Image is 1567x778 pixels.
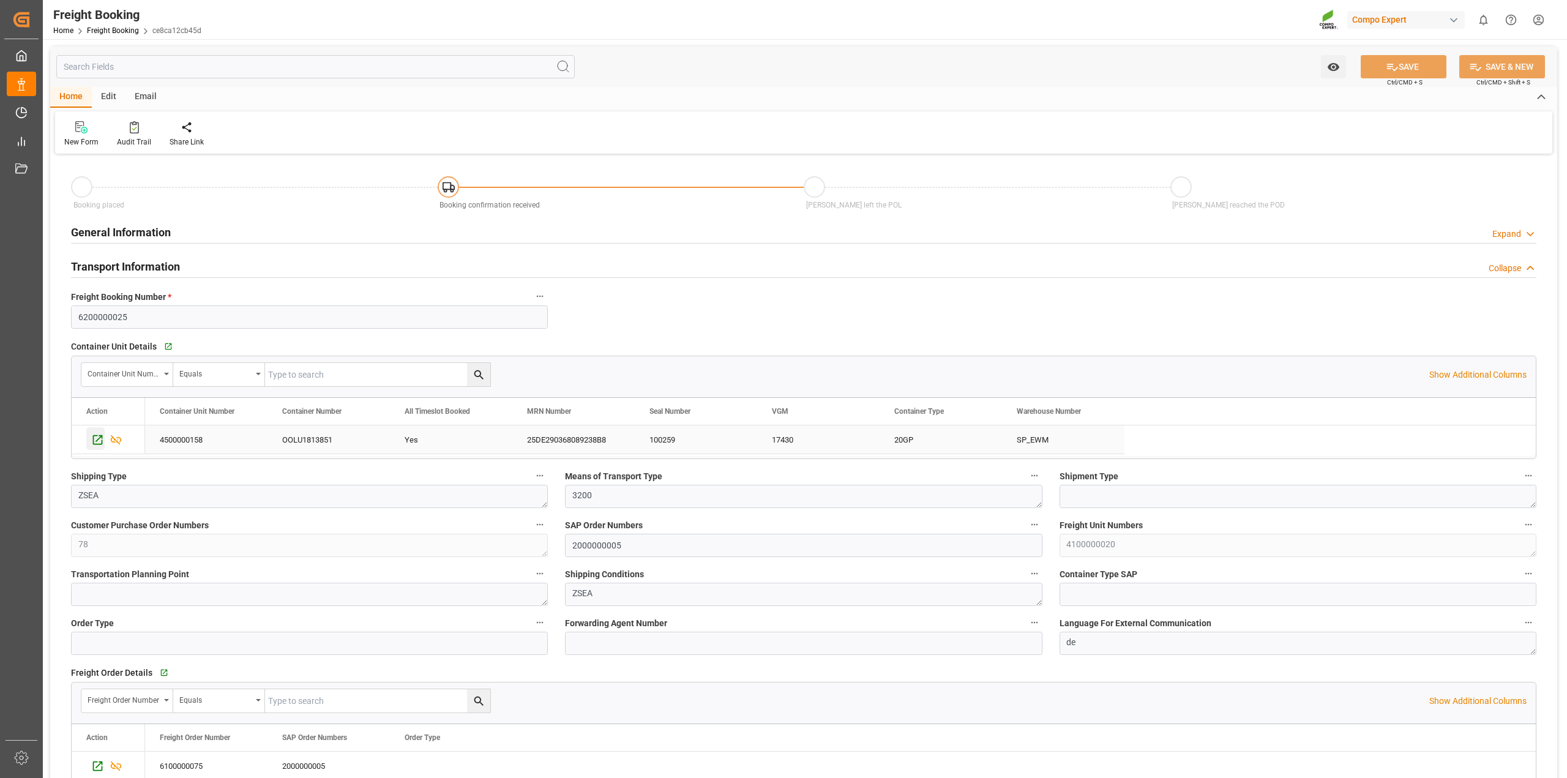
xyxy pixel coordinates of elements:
[145,425,267,454] div: 4500000158
[53,26,73,35] a: Home
[125,87,166,108] div: Email
[532,468,548,484] button: Shipping Type
[92,87,125,108] div: Edit
[88,365,160,380] div: Container Unit Number
[71,258,180,275] h2: Transport Information
[50,87,92,108] div: Home
[179,692,252,706] div: Equals
[1429,368,1527,381] p: Show Additional Columns
[87,26,139,35] a: Freight Booking
[173,689,265,713] button: open menu
[405,407,470,416] span: All Timeslot Booked
[145,425,1124,454] div: Press SPACE to select this row.
[1060,632,1536,655] textarea: de
[1017,407,1081,416] span: Warehouse Number
[1387,78,1423,87] span: Ctrl/CMD + S
[267,425,390,454] div: OOLU1813851
[282,733,347,742] span: SAP Order Numbers
[71,340,157,353] span: Container Unit Details
[71,519,209,532] span: Customer Purchase Order Numbers
[532,566,548,582] button: Transportation Planning Point
[532,517,548,533] button: Customer Purchase Order Numbers
[1520,566,1536,582] button: Container Type SAP
[71,291,171,304] span: Freight Booking Number
[1347,11,1465,29] div: Compo Expert
[565,568,644,581] span: Shipping Conditions
[86,733,108,742] div: Action
[527,407,571,416] span: MRN Number
[565,583,1042,606] textarea: ZSEA
[71,470,127,483] span: Shipping Type
[1321,55,1346,78] button: open menu
[1319,9,1339,31] img: Screenshot%202023-09-29%20at%2010.02.21.png_1712312052.png
[806,201,902,209] span: [PERSON_NAME] left the POL
[1027,615,1042,630] button: Forwarding Agent Number
[1060,568,1137,581] span: Container Type SAP
[1520,468,1536,484] button: Shipment Type
[1470,6,1497,34] button: show 0 new notifications
[1027,468,1042,484] button: Means of Transport Type
[1489,262,1521,275] div: Collapse
[71,534,548,557] textarea: 78
[265,689,490,713] input: Type to search
[649,407,690,416] span: Seal Number
[71,224,171,241] h2: General Information
[86,407,108,416] div: Action
[1361,55,1446,78] button: SAVE
[56,55,575,78] input: Search Fields
[265,363,490,386] input: Type to search
[1172,201,1285,209] span: [PERSON_NAME] reached the POD
[405,426,498,454] div: Yes
[72,425,145,454] div: Press SPACE to select this row.
[88,692,160,706] div: Freight Order Number
[635,425,757,454] div: 100259
[71,485,548,508] textarea: ZSEA
[53,6,201,24] div: Freight Booking
[160,733,230,742] span: Freight Order Number
[71,617,114,630] span: Order Type
[1060,470,1118,483] span: Shipment Type
[532,615,548,630] button: Order Type
[1520,517,1536,533] button: Freight Unit Numbers
[81,689,173,713] button: open menu
[565,519,643,532] span: SAP Order Numbers
[757,425,880,454] div: 17430
[1027,566,1042,582] button: Shipping Conditions
[467,689,490,713] button: search button
[71,667,152,679] span: Freight Order Details
[512,425,635,454] div: 25DE290368089238B8
[1060,519,1143,532] span: Freight Unit Numbers
[405,733,440,742] span: Order Type
[71,568,189,581] span: Transportation Planning Point
[1060,617,1211,630] span: Language For External Communication
[1429,695,1527,708] p: Show Additional Columns
[1492,228,1521,241] div: Expand
[1520,615,1536,630] button: Language For External Communication
[282,407,342,416] span: Container Number
[1060,534,1536,557] textarea: 4100000020
[64,137,99,148] div: New Form
[1476,78,1530,87] span: Ctrl/CMD + Shift + S
[894,407,944,416] span: Container Type
[117,137,151,148] div: Audit Trail
[467,363,490,386] button: search button
[81,363,173,386] button: open menu
[565,617,667,630] span: Forwarding Agent Number
[1347,8,1470,31] button: Compo Expert
[179,365,252,380] div: Equals
[1002,425,1124,454] div: SP_EWM
[532,288,548,304] button: Freight Booking Number *
[894,426,987,454] div: 20GP
[1497,6,1525,34] button: Help Center
[1459,55,1545,78] button: SAVE & NEW
[73,201,124,209] span: Booking placed
[565,485,1042,508] textarea: 3200
[173,363,265,386] button: open menu
[439,201,540,209] span: Booking confirmation received
[1027,517,1042,533] button: SAP Order Numbers
[170,137,204,148] div: Share Link
[565,470,662,483] span: Means of Transport Type
[160,407,234,416] span: Container Unit Number
[772,407,788,416] span: VGM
